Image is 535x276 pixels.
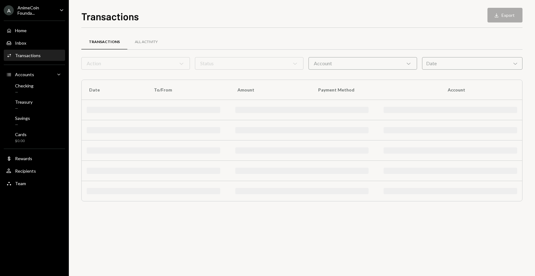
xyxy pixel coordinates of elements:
a: All Activity [127,34,165,50]
th: To/From [146,80,230,100]
th: Date [82,80,146,100]
a: Savings— [4,114,65,129]
div: Transactions [89,39,120,45]
a: Transactions [81,34,127,50]
a: Transactions [4,50,65,61]
a: Cards$0.00 [4,130,65,145]
div: All Activity [135,39,158,45]
div: — [15,90,33,95]
div: Checking [15,83,33,88]
div: Inbox [15,40,26,46]
a: Home [4,25,65,36]
div: Cards [15,132,27,137]
h1: Transactions [81,10,139,22]
div: Recipients [15,168,36,174]
th: Payment Method [311,80,440,100]
th: Account [440,80,522,100]
div: Rewards [15,156,32,161]
div: Savings [15,116,30,121]
div: — [15,106,33,111]
div: Account [308,57,417,70]
div: Home [15,28,27,33]
div: $0.00 [15,138,27,144]
a: Accounts [4,69,65,80]
a: Rewards [4,153,65,164]
div: Team [15,181,26,186]
th: Amount [230,80,310,100]
a: Checking— [4,81,65,96]
div: Accounts [15,72,34,77]
a: Recipients [4,165,65,176]
div: Treasury [15,99,33,105]
div: A [4,5,14,15]
a: Treasury— [4,97,65,112]
a: Team [4,178,65,189]
div: AnimeCoin Founda... [18,5,54,16]
div: Date [422,57,522,70]
a: Inbox [4,37,65,48]
div: — [15,122,30,127]
div: Transactions [15,53,41,58]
